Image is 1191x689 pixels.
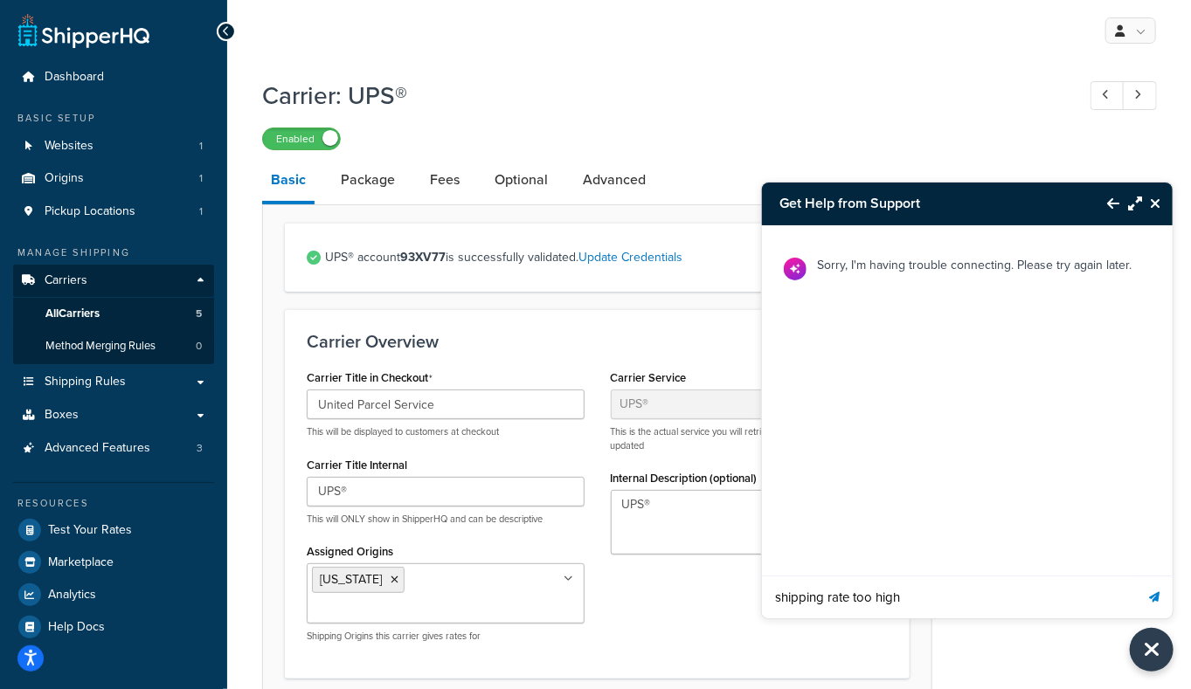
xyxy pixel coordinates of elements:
li: Websites [13,130,214,162]
span: [US_STATE] [320,570,382,589]
label: Carrier Service [611,371,687,384]
label: Assigned Origins [307,545,393,558]
p: Shipping Origins this carrier gives rates for [307,630,585,643]
span: Boxes [45,408,79,423]
label: Carrier Title in Checkout [307,371,433,385]
span: Carriers [45,273,87,288]
a: Origins1 [13,162,214,195]
button: Close Resource Center [1130,628,1174,672]
span: Help Docs [48,620,105,635]
a: Dashboard [13,61,214,93]
a: Marketplace [13,547,214,578]
a: Package [332,159,404,201]
span: Shipping Rules [45,375,126,389]
h3: Get Help from Support [762,183,1090,224]
li: Pickup Locations [13,196,214,228]
span: Origins [45,171,84,186]
span: Test Your Rates [48,523,132,538]
span: Analytics [48,588,96,603]
a: Websites1 [13,130,214,162]
button: Maximize Resource Center [1119,183,1142,224]
div: Basic Setup [13,111,214,126]
div: Manage Shipping [13,245,214,260]
span: 3 [197,441,203,456]
strong: 93XV77 [400,248,446,266]
li: Method Merging Rules [13,330,214,362]
a: Help Docs [13,611,214,643]
input: Ask a question [762,576,1134,618]
h1: Carrier: UPS® [262,79,1058,113]
a: Carriers [13,265,214,297]
a: Pickup Locations1 [13,196,214,228]
h3: Carrier Overview [307,332,888,351]
img: Bot Avatar [784,258,807,280]
span: Advanced Features [45,441,150,456]
a: Advanced [574,159,654,201]
p: This is the actual service you will retrieve rates from and can not be updated [611,425,889,452]
a: AllCarriers5 [13,298,214,330]
textarea: UPS® [611,490,889,555]
li: Advanced Features [13,432,214,465]
span: 1 [199,139,203,154]
button: Close Resource Center [1142,193,1173,214]
span: Marketplace [48,555,114,570]
label: Carrier Title Internal [307,458,407,472]
span: Pickup Locations [45,204,135,219]
button: Back to Resource Center [1090,183,1119,224]
li: Origins [13,162,214,195]
a: Basic [262,159,315,204]
span: Dashboard [45,70,104,85]
span: 1 [199,204,203,219]
span: 5 [196,307,202,321]
a: Test Your Rates [13,514,214,546]
span: UPS® account is successfully validated. [325,245,888,270]
li: Carriers [13,265,214,364]
button: Send message [1136,575,1173,618]
p: This will ONLY show in ShipperHQ and can be descriptive [307,513,585,526]
span: 1 [199,171,203,186]
div: Resources [13,496,214,511]
a: Next Record [1123,81,1157,110]
a: Optional [486,159,557,201]
span: Method Merging Rules [45,339,156,354]
span: 0 [196,339,202,354]
label: Enabled [263,128,340,149]
a: Advanced Features3 [13,432,214,465]
span: Websites [45,139,93,154]
a: Update Credentials [578,248,682,266]
a: Shipping Rules [13,366,214,398]
p: This will be displayed to customers at checkout [307,425,585,438]
a: Analytics [13,579,214,610]
a: Method Merging Rules0 [13,330,214,362]
label: Internal Description (optional) [611,472,758,485]
a: Boxes [13,399,214,431]
a: Fees [421,159,468,201]
span: All Carriers [45,307,100,321]
p: Sorry, I'm having trouble connecting. Please try again later. [817,254,1132,276]
a: Previous Record [1091,81,1125,110]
